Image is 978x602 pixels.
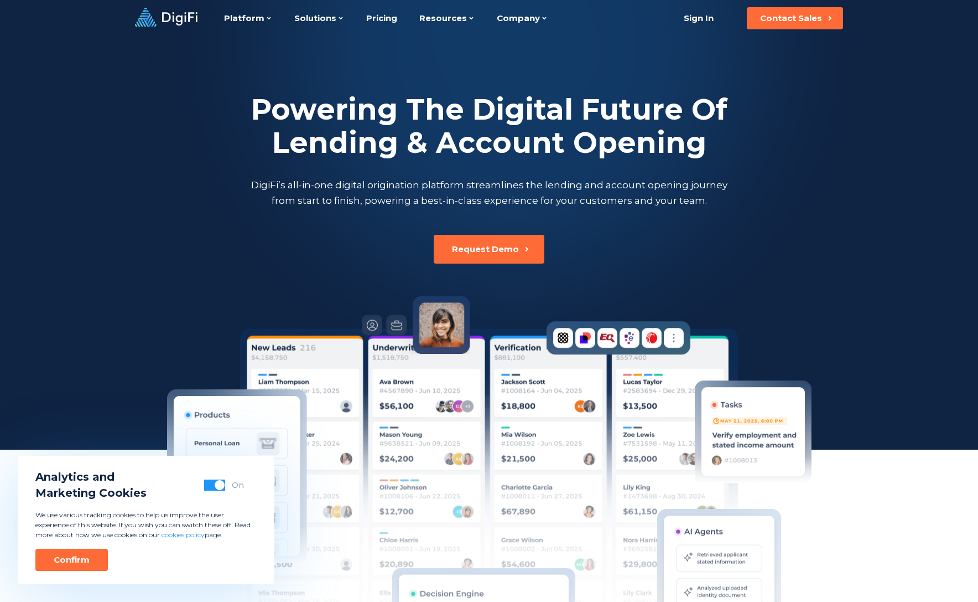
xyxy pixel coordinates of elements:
a: Sign In [670,7,727,29]
span: Marketing Cookies [35,485,147,501]
div: Request Demo [452,244,519,255]
button: Request Demo [434,235,544,264]
p: We use various tracking cookies to help us improve the user experience of this website. If you wi... [35,510,257,540]
a: cookies policy [162,531,205,539]
button: Confirm [35,549,108,571]
button: Contact Sales [747,7,843,29]
h2: Powering The Digital Future Of Lending & Account Opening [248,93,730,159]
div: Contact Sales [760,13,822,24]
span: Analytics and [35,469,147,485]
p: DigiFi’s all-in-one digital origination platform streamlines the lending and account opening jour... [248,177,730,208]
div: Confirm [54,554,90,565]
div: On [232,480,244,491]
